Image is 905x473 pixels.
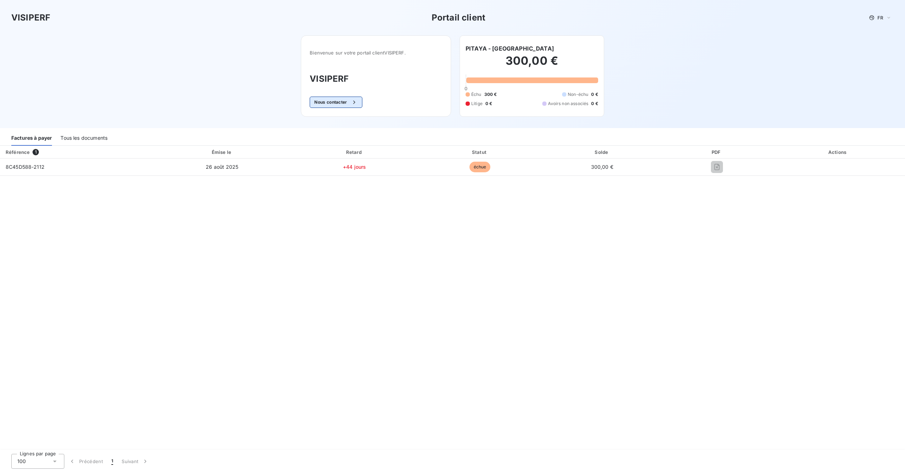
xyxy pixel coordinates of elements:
div: PDF [664,149,770,156]
span: 0 [465,86,467,91]
span: Non-échu [568,91,588,98]
h6: PITAYA - [GEOGRAPHIC_DATA] [466,44,554,53]
div: Solde [543,149,661,156]
button: Précédent [64,454,107,469]
span: +44 jours [343,164,366,170]
button: 1 [107,454,117,469]
div: Émise le [154,149,290,156]
span: Bienvenue sur votre portail client VISIPERF . [310,50,442,56]
h3: VISIPERF [310,73,442,85]
span: 1 [33,149,39,155]
div: Retard [292,149,416,156]
span: 0 € [591,91,598,98]
div: Actions [772,149,904,156]
span: Échu [471,91,481,98]
div: Tous les documents [60,131,107,146]
span: 100 [17,458,26,465]
span: FR [877,15,883,21]
h2: 300,00 € [466,54,598,75]
span: 26 août 2025 [206,164,238,170]
span: 0 € [591,100,598,107]
span: 300,00 € [591,164,613,170]
button: Suivant [117,454,153,469]
span: 300 € [484,91,497,98]
h3: Portail client [432,11,485,24]
span: Litige [471,100,483,107]
button: Nous contacter [310,97,362,108]
span: 1 [111,458,113,465]
div: Référence [6,149,30,155]
div: Statut [419,149,540,156]
span: échue [469,162,491,172]
span: Avoirs non associés [548,100,588,107]
h3: VISIPERF [11,11,50,24]
div: Factures à payer [11,131,52,146]
span: 8C45D588-2112 [6,164,45,170]
span: 0 € [485,100,492,107]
